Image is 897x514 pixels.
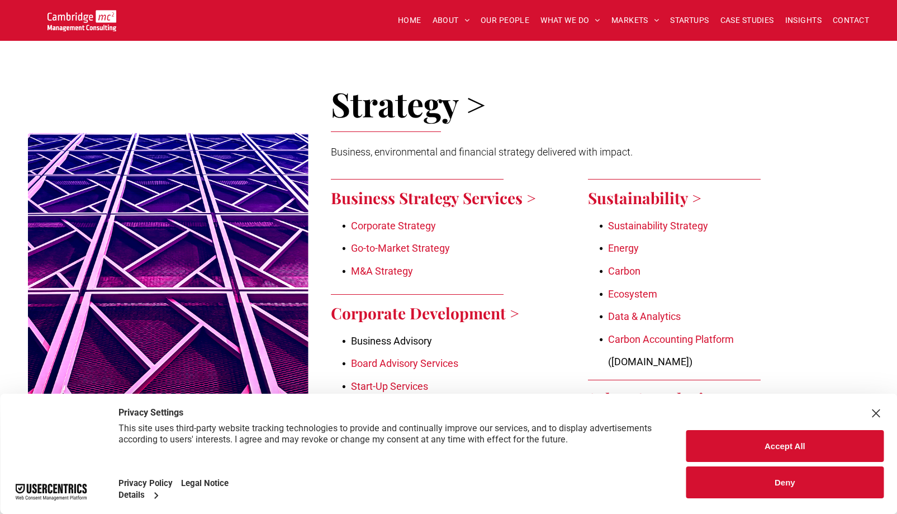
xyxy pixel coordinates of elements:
a: Carbon Accounting Platform [608,333,734,345]
a: CONTACT [827,12,875,29]
a: Business Strategy Services > [331,187,536,208]
a: Energy [608,242,639,254]
span: Business Advisory [351,335,432,347]
a: Development > [410,303,519,323]
a: WHAT WE DO [535,12,606,29]
a: Data & Analytics [608,310,681,322]
a: Sales & Marketing > [588,388,735,409]
a: Ecosystem [608,288,657,300]
a: ABOUT [427,12,476,29]
a: HOME [392,12,427,29]
a: Go-to-Market Strategy [351,242,450,254]
a: Carbon [608,265,640,277]
span: Strategy > [331,81,486,126]
a: M&A Strategy [351,265,413,277]
a: MARKETS [606,12,665,29]
a: Corporate [331,303,406,323]
a: Your Business Transformed | Cambridge Management Consulting [48,12,116,23]
span: Business, environmental and financial strategy delivered with impact. [331,146,633,158]
a: Start-Up Services [351,380,428,392]
a: STARTUPS [665,12,714,29]
a: Sustainability Strategy [608,220,708,232]
a: Sustainability > [588,187,701,208]
img: Go to Homepage [48,10,116,31]
a: CASE STUDIES [715,12,780,29]
a: Corporate Strategy [351,220,436,232]
a: INSIGHTS [780,12,827,29]
a: Board Advisory Services [351,357,458,369]
span: ([DOMAIN_NAME]) [608,356,692,367]
a: What We Do | Cambridge Management Consulting [28,131,309,416]
a: OUR PEOPLE [475,12,535,29]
